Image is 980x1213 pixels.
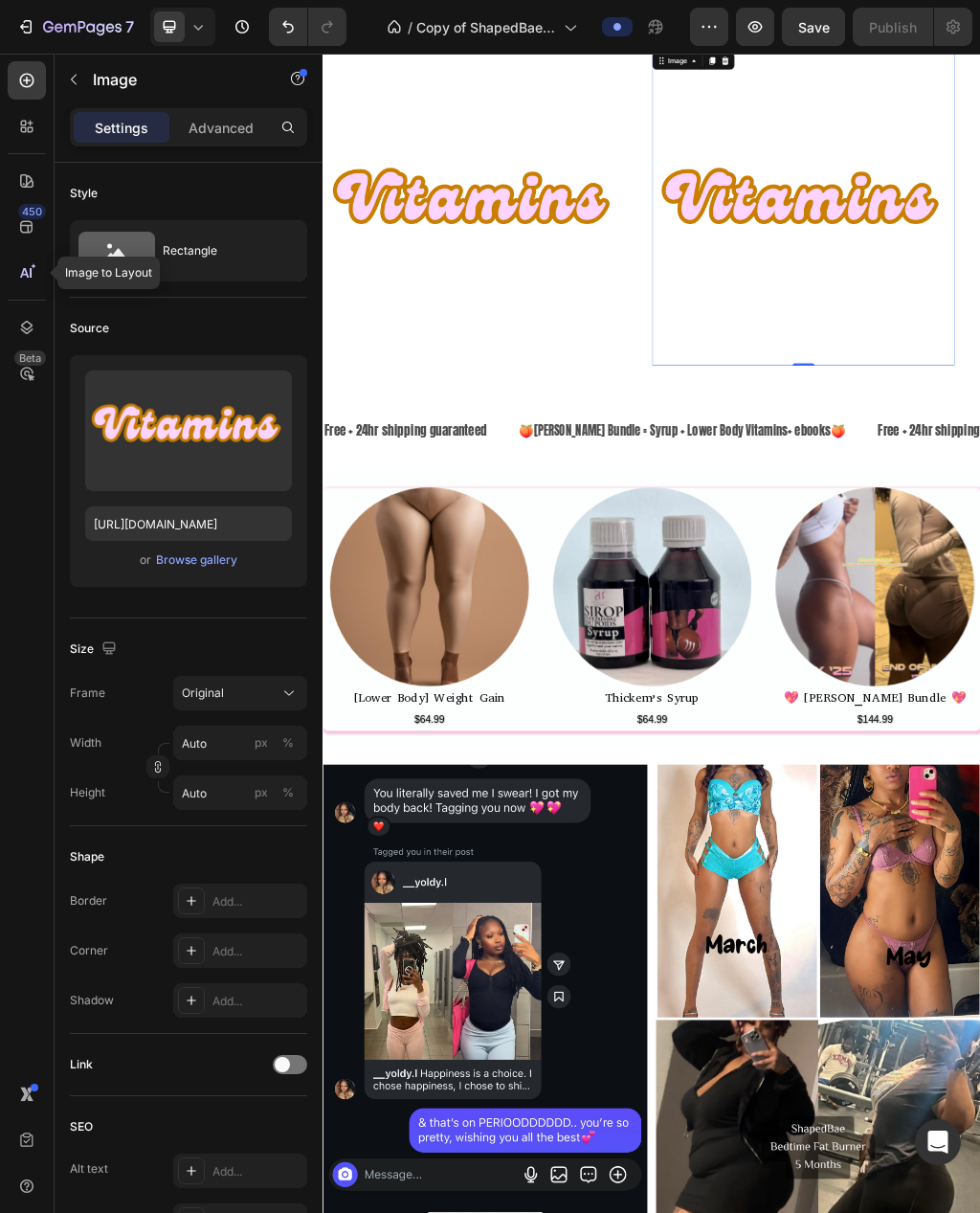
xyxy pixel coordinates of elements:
button: Browse gallery [155,550,238,570]
button: Original [173,676,307,710]
div: Alt text [70,1160,108,1178]
div: Style [70,185,98,202]
div: Add... [212,1163,302,1180]
button: 7 [8,8,143,46]
button: % [250,731,273,754]
img: preview-image [85,371,292,491]
input: px% [173,726,307,760]
p: 🍑[PERSON_NAME] Bundle = Syrup + Lower Body Vitamins+ ebooks🍑 [343,639,912,677]
div: SEO [70,1118,93,1135]
div: Add... [212,943,302,960]
div: Add... [212,893,302,910]
div: Publish [869,17,917,37]
div: Browse gallery [156,551,237,569]
div: $64.99 [401,1147,748,1181]
button: Publish [853,8,933,46]
div: Link [70,1056,93,1073]
div: 450 [18,204,46,219]
p: Image [93,68,256,91]
div: % [282,734,294,752]
button: % [250,781,273,804]
span: or [140,549,151,572]
div: Corner [70,942,108,959]
label: Frame [70,685,105,702]
button: px [277,781,300,804]
button: px [277,731,300,754]
p: Free + 24hr shipping guaranteed [3,639,285,678]
p: Settings [95,118,148,138]
div: Size [70,637,121,663]
div: Add... [212,993,302,1010]
span: Original [182,685,224,702]
div: $64.99 [11,1147,359,1181]
div: Border [70,892,107,910]
p: 7 [125,15,134,38]
div: Open Intercom Messenger [915,1119,961,1165]
div: Source [70,320,109,337]
div: Shape [70,848,104,865]
div: px [255,734,268,752]
label: Width [70,734,101,752]
span: Save [798,19,830,35]
div: Beta [14,350,46,366]
span: / [408,17,412,37]
button: Save [782,8,845,46]
input: https://example.com/image.jpg [85,506,292,541]
label: Height [70,784,105,801]
div: % [282,784,294,801]
div: Image [599,4,640,21]
span: Copy of ShapedBae homepage [416,17,556,37]
div: Undo/Redo [269,8,346,46]
div: Shadow [70,992,114,1009]
div: px [255,784,268,801]
a: [Lower Body] Weight Gain [11,1106,359,1148]
a: Thickem’s Syrup [401,1106,748,1148]
input: px% [173,775,307,810]
iframe: Design area [323,54,980,1213]
div: Rectangle [163,229,279,273]
p: Advanced [189,118,254,138]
